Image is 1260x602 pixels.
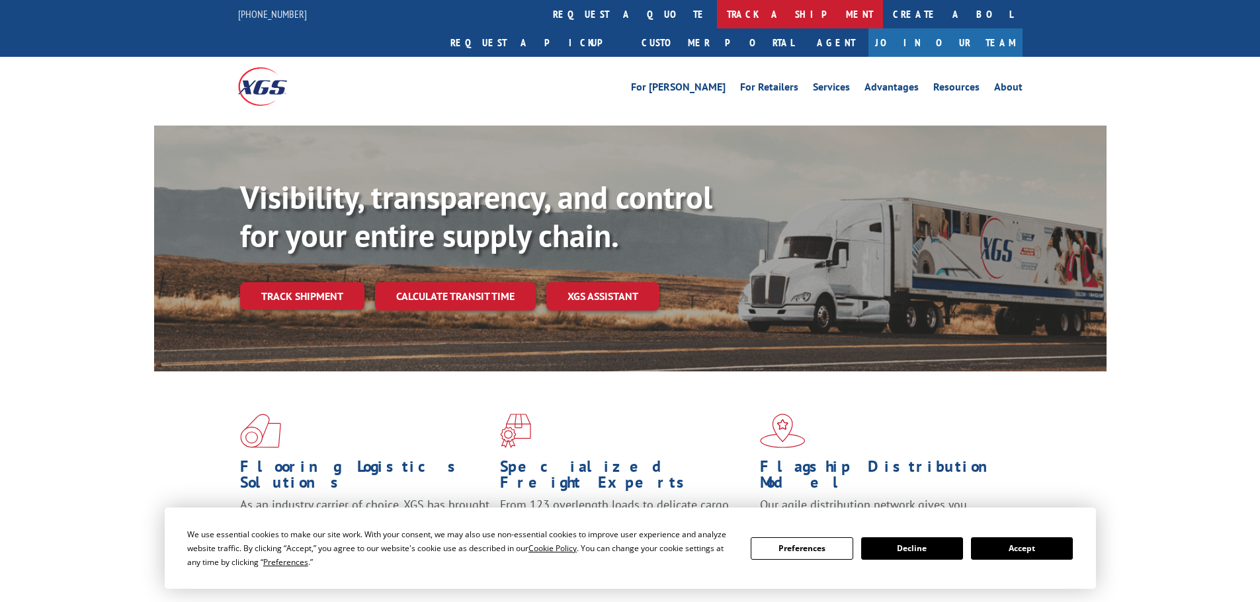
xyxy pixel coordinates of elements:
h1: Flooring Logistics Solutions [240,459,490,497]
a: Customer Portal [632,28,804,57]
img: xgs-icon-focused-on-flooring-red [500,414,531,448]
a: Resources [933,82,980,96]
a: Advantages [864,82,919,96]
div: We use essential cookies to make our site work. With your consent, we may also use non-essential ... [187,527,735,569]
b: Visibility, transparency, and control for your entire supply chain. [240,176,712,256]
a: Calculate transit time [375,282,536,311]
a: Services [813,82,850,96]
a: For Retailers [740,82,798,96]
div: Cookie Consent Prompt [165,508,1096,589]
a: Request a pickup [441,28,632,57]
h1: Specialized Freight Experts [500,459,750,497]
img: xgs-icon-total-supply-chain-intelligence-red [240,414,281,448]
span: Preferences [263,556,308,568]
button: Decline [861,537,963,560]
button: Accept [971,537,1073,560]
h1: Flagship Distribution Model [760,459,1010,497]
span: Cookie Policy [528,543,577,554]
button: Preferences [751,537,853,560]
a: About [994,82,1023,96]
span: Our agile distribution network gives you nationwide inventory management on demand. [760,497,1003,528]
a: [PHONE_NUMBER] [238,7,307,20]
a: Join Our Team [868,28,1023,57]
a: XGS ASSISTANT [546,282,659,311]
p: From 123 overlength loads to delicate cargo, our experienced staff knows the best way to move you... [500,497,750,556]
span: As an industry carrier of choice, XGS has brought innovation and dedication to flooring logistics... [240,497,489,544]
img: xgs-icon-flagship-distribution-model-red [760,414,806,448]
a: Agent [804,28,868,57]
a: For [PERSON_NAME] [631,82,726,96]
a: Track shipment [240,282,364,310]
